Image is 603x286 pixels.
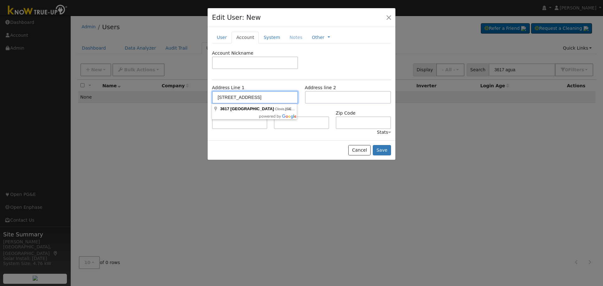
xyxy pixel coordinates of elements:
a: User [212,32,231,43]
a: Account [231,32,259,43]
span: [GEOGRAPHIC_DATA] [231,106,274,111]
a: Other [312,34,324,41]
label: Zip Code [336,110,356,116]
button: Save [373,145,391,156]
h4: Edit User: New [212,13,261,23]
div: Stats [377,129,391,136]
label: Address line 2 [305,84,336,91]
span: 3617 [220,106,229,111]
label: Account Nickname [212,50,253,57]
label: Address Line 1 [212,84,244,91]
a: System [259,32,285,43]
span: [GEOGRAPHIC_DATA] [285,107,322,111]
span: Clovis, , , [GEOGRAPHIC_DATA] [275,107,366,111]
button: Cancel [348,145,371,156]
